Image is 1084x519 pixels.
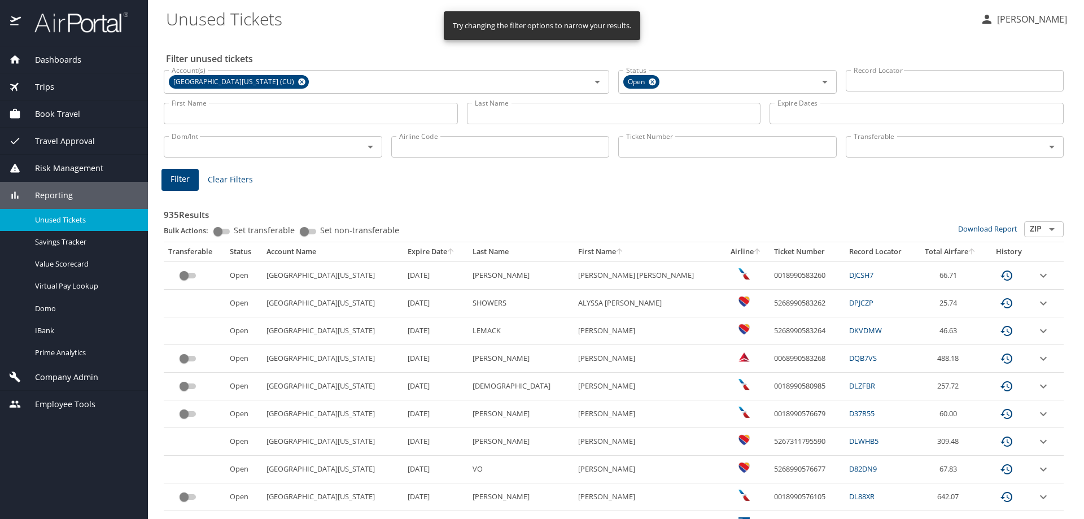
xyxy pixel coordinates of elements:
[985,242,1032,261] th: History
[35,325,134,336] span: IBank
[723,242,770,261] th: Airline
[994,12,1067,26] p: [PERSON_NAME]
[168,247,221,257] div: Transferable
[225,242,263,261] th: Status
[916,428,986,456] td: 309.48
[738,268,750,280] img: American Airlines
[447,248,455,256] button: sort
[468,317,574,345] td: LEMACK
[225,317,263,345] td: Open
[166,50,1066,68] h2: Filter unused tickets
[468,290,574,317] td: SHOWERS
[916,290,986,317] td: 25.74
[738,324,750,335] img: Southwest Airlines
[403,456,469,483] td: [DATE]
[225,290,263,317] td: Open
[21,54,81,66] span: Dashboards
[738,434,750,446] img: Southwest Airlines
[403,373,469,400] td: [DATE]
[770,456,845,483] td: 5268990576677
[262,483,403,511] td: [GEOGRAPHIC_DATA][US_STATE]
[845,242,916,261] th: Record Locator
[468,345,574,373] td: [PERSON_NAME]
[738,379,750,390] img: American Airlines
[849,298,873,308] a: DPJCZP
[453,15,631,37] div: Try changing the filter options to narrow your results.
[468,400,574,428] td: [PERSON_NAME]
[817,74,833,90] button: Open
[169,76,301,88] span: [GEOGRAPHIC_DATA][US_STATE] (CU)
[976,9,1072,29] button: [PERSON_NAME]
[208,173,253,187] span: Clear Filters
[35,347,134,358] span: Prime Analytics
[770,261,845,289] td: 0018990583260
[468,373,574,400] td: [DEMOGRAPHIC_DATA]
[738,490,750,501] img: American Airlines
[22,11,128,33] img: airportal-logo.png
[225,456,263,483] td: Open
[21,371,98,383] span: Company Admin
[262,261,403,289] td: [GEOGRAPHIC_DATA][US_STATE]
[468,261,574,289] td: [PERSON_NAME]
[849,353,877,363] a: DQB7VS
[10,11,22,33] img: icon-airportal.png
[225,345,263,373] td: Open
[262,290,403,317] td: [GEOGRAPHIC_DATA][US_STATE]
[403,428,469,456] td: [DATE]
[770,400,845,428] td: 0018990576679
[403,242,469,261] th: Expire Date
[958,224,1017,234] a: Download Report
[21,189,73,202] span: Reporting
[262,242,403,261] th: Account Name
[1037,463,1050,476] button: expand row
[164,225,217,235] p: Bulk Actions:
[164,202,1064,221] h3: 935 Results
[262,456,403,483] td: [GEOGRAPHIC_DATA][US_STATE]
[738,462,750,473] img: Southwest Airlines
[262,428,403,456] td: [GEOGRAPHIC_DATA][US_STATE]
[262,317,403,345] td: [GEOGRAPHIC_DATA][US_STATE]
[262,345,403,373] td: [GEOGRAPHIC_DATA][US_STATE]
[1044,221,1060,237] button: Open
[770,242,845,261] th: Ticket Number
[916,345,986,373] td: 488.18
[362,139,378,155] button: Open
[1037,296,1050,310] button: expand row
[225,428,263,456] td: Open
[21,108,80,120] span: Book Travel
[916,400,986,428] td: 60.00
[574,345,723,373] td: [PERSON_NAME]
[21,135,95,147] span: Travel Approval
[320,226,399,234] span: Set non-transferable
[234,226,295,234] span: Set transferable
[574,290,723,317] td: ALYSSA [PERSON_NAME]
[1037,435,1050,448] button: expand row
[468,456,574,483] td: VO
[225,373,263,400] td: Open
[35,259,134,269] span: Value Scorecard
[770,317,845,345] td: 5268990583264
[171,172,190,186] span: Filter
[403,261,469,289] td: [DATE]
[574,400,723,428] td: [PERSON_NAME]
[916,456,986,483] td: 67.83
[574,261,723,289] td: [PERSON_NAME] [PERSON_NAME]
[849,436,878,446] a: DLWHB5
[1037,407,1050,421] button: expand row
[169,75,309,89] div: [GEOGRAPHIC_DATA][US_STATE] (CU)
[225,261,263,289] td: Open
[21,162,103,175] span: Risk Management
[916,373,986,400] td: 257.72
[849,408,875,418] a: D37R55
[468,242,574,261] th: Last Name
[770,345,845,373] td: 0068990583268
[968,248,976,256] button: sort
[35,281,134,291] span: Virtual Pay Lookup
[770,428,845,456] td: 5267311795590
[623,75,659,89] div: Open
[574,456,723,483] td: [PERSON_NAME]
[403,345,469,373] td: [DATE]
[468,428,574,456] td: [PERSON_NAME]
[623,76,652,88] span: Open
[770,290,845,317] td: 5268990583262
